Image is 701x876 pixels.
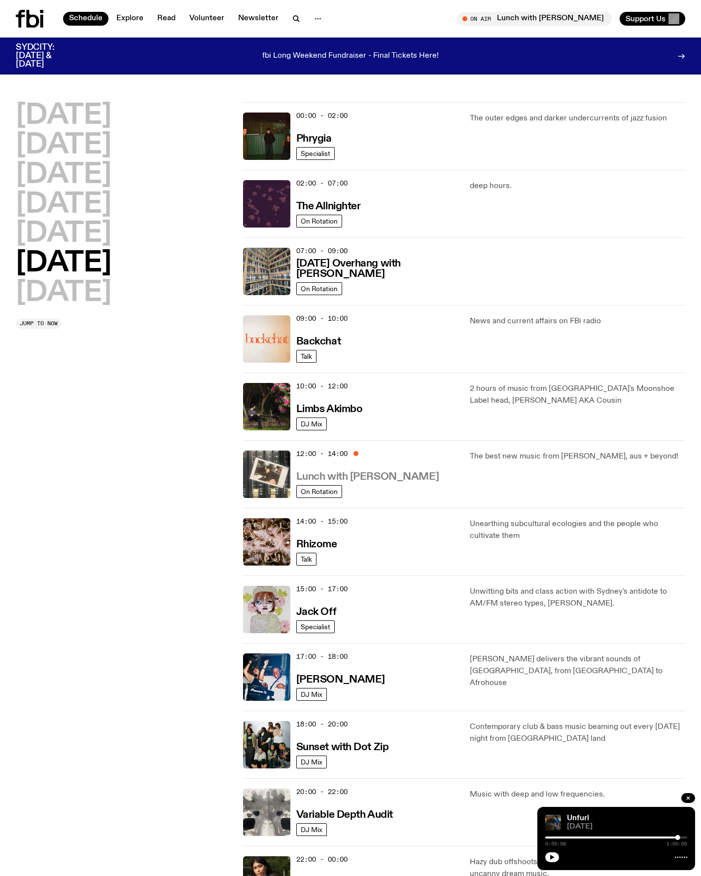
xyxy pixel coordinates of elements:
a: Jack Off [296,605,336,617]
span: 15:00 - 17:00 [296,584,348,594]
img: A piece of fabric is pierced by sewing pins with different coloured heads, a rainbow light is cas... [545,815,561,831]
p: 2 hours of music from [GEOGRAPHIC_DATA]'s Moonshoe Label head, [PERSON_NAME] AKA Cousin [470,383,685,407]
p: fbi Long Weekend Fundraiser - Final Tickets Here! [262,52,439,61]
span: DJ Mix [301,691,322,698]
span: 0:55:58 [545,841,566,846]
a: Sunset with Dot Zip [296,740,389,753]
a: Specialist [296,147,335,160]
p: [PERSON_NAME] delivers the vibrant sounds of [GEOGRAPHIC_DATA], from [GEOGRAPHIC_DATA] to Afrohouse [470,653,685,689]
a: Lunch with [PERSON_NAME] [296,470,439,482]
a: A black and white Rorschach [243,789,290,836]
p: Unwitting bits and class action with Sydney's antidote to AM/FM stereo types, [PERSON_NAME]. [470,586,685,609]
a: [DATE] Overhang with [PERSON_NAME] [296,257,458,279]
h3: SYDCITY: [DATE] & [DATE] [16,43,79,69]
p: Music with deep and low frequencies. [470,789,685,800]
a: Volunteer [183,12,230,26]
span: DJ Mix [301,420,322,428]
p: Contemporary club & bass music beaming out every [DATE] night from [GEOGRAPHIC_DATA] land [470,721,685,745]
img: A polaroid of Ella Avni in the studio on top of the mixer which is also located in the studio. [243,451,290,498]
span: 14:00 - 15:00 [296,517,348,526]
h2: [DATE] [16,132,111,159]
a: DJ Mix [296,418,327,430]
button: [DATE] [16,250,111,277]
a: Explore [110,12,149,26]
a: Variable Depth Audit [296,808,393,820]
a: Talk [296,553,316,566]
a: Specialist [296,620,335,633]
span: 00:00 - 02:00 [296,111,348,120]
a: Rhizome [296,537,337,550]
h3: Phrygia [296,134,332,144]
a: A greeny-grainy film photo of Bela, John and Bindi at night. They are standing in a backyard on g... [243,113,290,160]
button: [DATE] [16,220,111,248]
a: On Rotation [296,215,342,228]
a: The Allnighter [296,199,361,212]
span: 10:00 - 12:00 [296,381,348,391]
a: Limbs Akimbo [296,402,363,415]
span: 18:00 - 20:00 [296,720,348,729]
span: 09:00 - 10:00 [296,314,348,323]
p: deep hours. [470,180,685,192]
p: The outer edges and darker undercurrents of jazz fusion [470,113,685,124]
a: DJ Mix [296,756,327,768]
a: Phrygia [296,132,332,144]
span: 02:00 - 07:00 [296,179,348,188]
span: On Rotation [301,218,338,225]
a: DJ Mix [296,823,327,836]
h3: Limbs Akimbo [296,404,363,415]
h3: Jack Off [296,607,336,617]
h3: [DATE] Overhang with [PERSON_NAME] [296,259,458,279]
img: Jackson sits at an outdoor table, legs crossed and gazing at a black and brown dog also sitting a... [243,383,290,430]
img: A corner shot of the fbi music library [243,248,290,295]
h3: The Allnighter [296,201,361,212]
span: 17:00 - 18:00 [296,652,348,661]
button: Support Us [620,12,685,26]
h3: Lunch with [PERSON_NAME] [296,472,439,482]
span: On Rotation [301,488,338,495]
span: 22:00 - 00:00 [296,855,348,864]
span: Support Us [626,14,666,23]
span: 20:00 - 22:00 [296,787,348,797]
button: [DATE] [16,191,111,219]
a: Unfurl [567,814,589,822]
a: DJ Mix [296,688,327,701]
span: Talk [301,556,312,563]
span: [DATE] [567,823,687,831]
h3: Backchat [296,337,341,347]
a: On Rotation [296,282,342,295]
h3: Variable Depth Audit [296,810,393,820]
span: DJ Mix [301,759,322,766]
span: 12:00 - 14:00 [296,449,348,458]
span: 1:00:00 [666,841,687,846]
h3: Sunset with Dot Zip [296,742,389,753]
button: [DATE] [16,102,111,130]
span: On Rotation [301,285,338,293]
h3: [PERSON_NAME] [296,675,385,685]
a: Schedule [63,12,108,26]
p: Unearthing subcultural ecologies and the people who cultivate them [470,518,685,542]
span: Specialist [301,150,330,157]
a: Backchat [296,335,341,347]
p: The best new music from [PERSON_NAME], aus + beyond! [470,451,685,462]
img: a dotty lady cuddling her cat amongst flowers [243,586,290,633]
p: News and current affairs on FBi radio [470,315,685,327]
span: 07:00 - 09:00 [296,246,348,256]
span: Talk [301,353,312,360]
button: [DATE] [16,161,111,189]
button: Jump to now [16,319,62,329]
a: Newsletter [232,12,284,26]
img: A close up picture of a bunch of ginger roots. Yellow squiggles with arrows, hearts and dots are ... [243,518,290,566]
button: [DATE] [16,279,111,307]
